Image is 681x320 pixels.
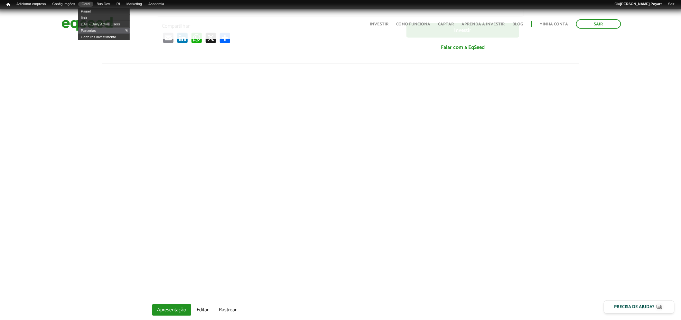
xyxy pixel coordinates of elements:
a: Captar [438,22,454,26]
a: Como funciona [396,22,431,26]
a: RI [113,2,123,7]
a: Minha conta [540,22,568,26]
a: Configurações [49,2,79,7]
a: Falar com a EqSeed [406,41,519,54]
a: Investir [370,22,389,26]
a: Marketing [123,2,145,7]
a: Geral [78,2,93,7]
a: Rastrear [214,304,241,316]
img: EqSeed [61,15,113,32]
a: Início [3,2,13,8]
a: Adicionar empresa [13,2,49,7]
a: Apresentação [152,304,191,316]
strong: [PERSON_NAME].Poyart [620,2,662,6]
a: Sair [665,2,678,7]
a: Painel [78,8,130,14]
a: Olá[PERSON_NAME].Poyart [611,2,665,7]
span: Início [6,2,10,7]
a: Blog [513,22,523,26]
iframe: Lubs | Oferta disponível [157,77,524,283]
a: Academia [145,2,167,7]
a: Bus Dev [93,2,113,7]
a: Editar [192,304,213,316]
a: Aprenda a investir [462,22,505,26]
a: Sair [576,19,621,29]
